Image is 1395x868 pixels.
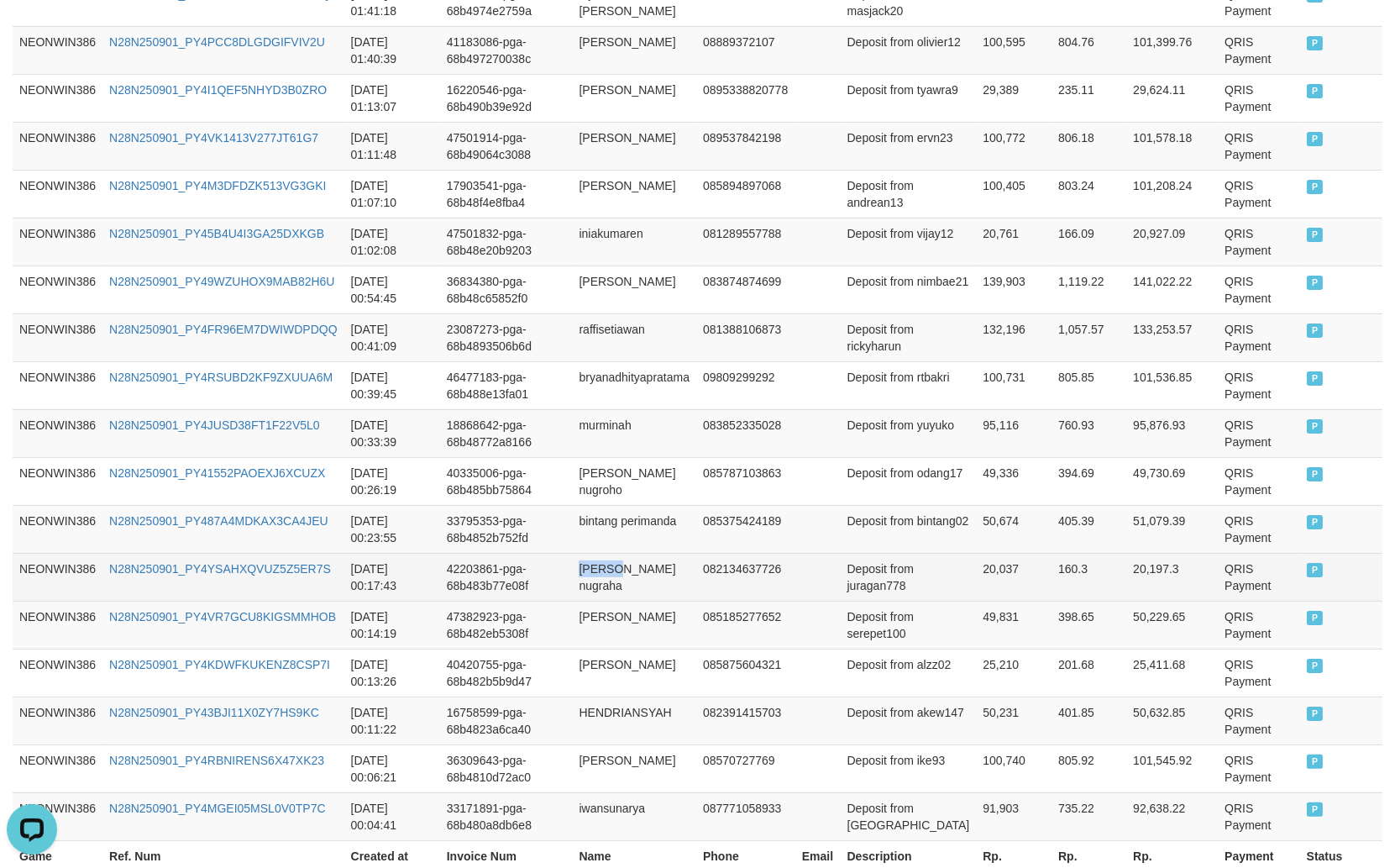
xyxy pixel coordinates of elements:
td: QRIS Payment [1218,409,1300,457]
td: 29,624.11 [1126,74,1218,122]
a: N28N250901_PY41552PAOEXJ6XCUZX [109,466,325,480]
td: Deposit from tyawra9 [841,74,977,122]
td: 16220546-pga-68b490b39e92d [440,74,573,122]
td: [DATE] 00:11:22 [344,697,440,744]
td: NEONWIN386 [13,218,102,266]
td: 50,674 [976,505,1051,553]
td: NEONWIN386 [13,26,102,74]
td: Deposit from olivier12 [841,26,977,74]
td: 47501914-pga-68b49064c3088 [440,122,573,170]
td: 23087273-pga-68b4893506b6d [440,313,573,361]
td: 081388106873 [696,313,795,361]
td: bintang perimanda [572,505,696,553]
td: NEONWIN386 [13,313,102,361]
td: 139,903 [976,266,1051,313]
td: NEONWIN386 [13,649,102,697]
span: PAID [1307,180,1324,194]
a: N28N250901_PY43BJI11X0ZY7HS9KC [109,706,319,719]
td: 33171891-pga-68b480a8db6e8 [440,792,573,840]
td: 398.65 [1051,601,1126,649]
td: 235.11 [1051,74,1126,122]
td: QRIS Payment [1218,744,1300,792]
td: 25,411.68 [1126,649,1218,697]
td: HENDRIANSYAH [572,697,696,744]
td: [PERSON_NAME] [572,649,696,697]
span: PAID [1307,36,1324,50]
td: 201.68 [1051,649,1126,697]
td: QRIS Payment [1218,553,1300,601]
td: Deposit from ike93 [841,744,977,792]
td: QRIS Payment [1218,170,1300,218]
td: 18868642-pga-68b48772a8166 [440,409,573,457]
td: 083852335028 [696,409,795,457]
td: iwansunarya [572,792,696,840]
td: 42203861-pga-68b483b77e08f [440,553,573,601]
td: raffisetiawan [572,313,696,361]
td: Deposit from [GEOGRAPHIC_DATA] [841,792,977,840]
td: 100,595 [976,26,1051,74]
a: N28N250901_PY487A4MDKAX3CA4JEU [109,514,328,528]
td: 133,253.57 [1126,313,1218,361]
td: 0895338820778 [696,74,795,122]
td: 100,740 [976,744,1051,792]
td: [DATE] 00:54:45 [344,266,440,313]
td: 101,208.24 [1126,170,1218,218]
a: N28N250901_PY4JUSD38FT1F22V5L0 [109,418,320,432]
td: Deposit from alzz02 [841,649,977,697]
td: 101,399.76 [1126,26,1218,74]
td: QRIS Payment [1218,457,1300,505]
a: N28N250901_PY49WZUHOX9MAB82H6U [109,275,334,288]
td: 33795353-pga-68b4852b752fd [440,505,573,553]
td: 085787103863 [696,457,795,505]
td: NEONWIN386 [13,122,102,170]
td: NEONWIN386 [13,74,102,122]
td: 100,405 [976,170,1051,218]
td: 394.69 [1051,457,1126,505]
td: [DATE] 01:02:08 [344,218,440,266]
td: QRIS Payment [1218,218,1300,266]
td: 51,079.39 [1126,505,1218,553]
td: 17903541-pga-68b48f4e8fba4 [440,170,573,218]
a: N28N250901_PY4RBNIRENS6X47XK23 [109,754,324,767]
span: PAID [1307,755,1324,769]
td: 36834380-pga-68b48c65852f0 [440,266,573,313]
td: 082134637726 [696,553,795,601]
a: N28N250901_PY4FR96EM7DWIWDPDQQ [109,323,338,336]
td: 95,116 [976,409,1051,457]
a: N28N250901_PY4VR7GCU8KIGSMMHOB [109,610,336,623]
span: PAID [1307,707,1324,721]
a: N28N250901_PY4PCC8DLGDGIFVIV2U [109,35,325,49]
td: NEONWIN386 [13,170,102,218]
td: Deposit from andrean13 [841,170,977,218]
td: QRIS Payment [1218,74,1300,122]
td: 36309643-pga-68b4810d72ac0 [440,744,573,792]
td: NEONWIN386 [13,744,102,792]
a: N28N250901_PY45B4U4I3GA25DXKGB [109,227,324,240]
td: QRIS Payment [1218,266,1300,313]
td: 141,022.22 [1126,266,1218,313]
td: 47382923-pga-68b482eb5308f [440,601,573,649]
span: PAID [1307,563,1324,577]
td: 082391415703 [696,697,795,744]
td: [DATE] 01:11:48 [344,122,440,170]
td: iniakumaren [572,218,696,266]
td: 20,197.3 [1126,553,1218,601]
td: 20,927.09 [1126,218,1218,266]
td: NEONWIN386 [13,505,102,553]
td: [PERSON_NAME] [572,170,696,218]
span: PAID [1307,515,1324,529]
td: Deposit from odang17 [841,457,977,505]
td: Deposit from yuyuko [841,409,977,457]
td: Deposit from ervn23 [841,122,977,170]
td: 085185277652 [696,601,795,649]
td: 100,731 [976,361,1051,409]
td: QRIS Payment [1218,649,1300,697]
td: 083874874699 [696,266,795,313]
td: [PERSON_NAME] [572,74,696,122]
td: NEONWIN386 [13,457,102,505]
td: 803.24 [1051,170,1126,218]
td: [DATE] 00:06:21 [344,744,440,792]
a: N28N250901_PY4I1QEF5NHYD3B0ZRO [109,83,327,97]
td: QRIS Payment [1218,313,1300,361]
td: 49,336 [976,457,1051,505]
